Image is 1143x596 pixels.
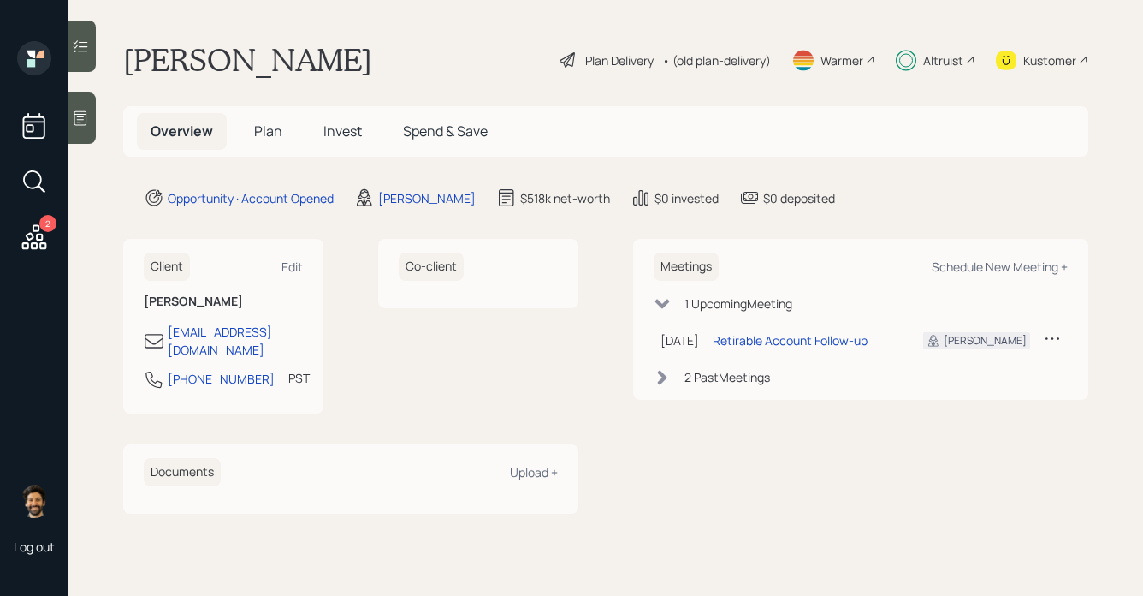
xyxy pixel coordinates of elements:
[168,189,334,207] div: Opportunity · Account Opened
[944,333,1027,349] div: [PERSON_NAME]
[763,189,835,207] div: $0 deposited
[403,122,488,140] span: Spend & Save
[288,369,310,387] div: PST
[585,51,654,69] div: Plan Delivery
[168,370,275,388] div: [PHONE_NUMBER]
[923,51,963,69] div: Altruist
[1023,51,1076,69] div: Kustomer
[144,458,221,486] h6: Documents
[144,295,303,309] h6: [PERSON_NAME]
[660,331,699,349] div: [DATE]
[39,215,56,232] div: 2
[510,464,558,480] div: Upload +
[123,41,372,79] h1: [PERSON_NAME]
[281,259,303,275] div: Edit
[684,368,770,386] div: 2 Past Meeting s
[520,189,610,207] div: $518k net-worth
[378,189,476,207] div: [PERSON_NAME]
[654,253,719,281] h6: Meetings
[144,253,190,281] h6: Client
[932,259,1068,275] div: Schedule New Meeting +
[713,331,868,349] div: Retirable Account Follow-up
[254,122,282,140] span: Plan
[151,122,213,140] span: Overview
[820,51,863,69] div: Warmer
[654,189,719,207] div: $0 invested
[17,484,51,518] img: eric-schwartz-headshot.png
[323,122,362,140] span: Invest
[168,323,303,359] div: [EMAIL_ADDRESS][DOMAIN_NAME]
[662,51,771,69] div: • (old plan-delivery)
[684,295,792,313] div: 1 Upcoming Meeting
[399,253,464,281] h6: Co-client
[14,539,55,555] div: Log out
